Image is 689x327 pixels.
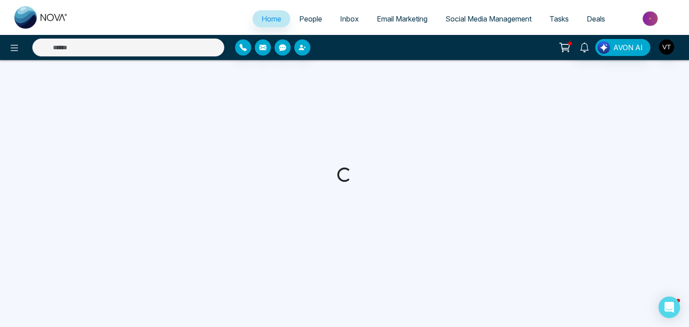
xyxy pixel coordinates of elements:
[253,10,290,27] a: Home
[619,9,684,29] img: Market-place.gif
[595,39,650,56] button: AVON AI
[658,297,680,318] div: Open Intercom Messenger
[578,10,614,27] a: Deals
[659,39,674,55] img: User Avatar
[340,14,359,23] span: Inbox
[549,14,569,23] span: Tasks
[445,14,532,23] span: Social Media Management
[299,14,322,23] span: People
[587,14,605,23] span: Deals
[613,42,643,53] span: AVON AI
[368,10,436,27] a: Email Marketing
[331,10,368,27] a: Inbox
[262,14,281,23] span: Home
[436,10,541,27] a: Social Media Management
[290,10,331,27] a: People
[541,10,578,27] a: Tasks
[377,14,427,23] span: Email Marketing
[597,41,610,54] img: Lead Flow
[14,6,68,29] img: Nova CRM Logo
